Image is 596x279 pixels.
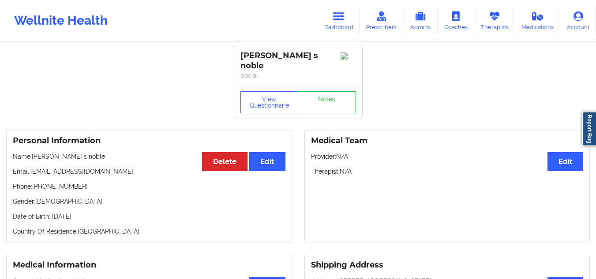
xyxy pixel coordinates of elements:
[249,152,285,171] button: Edit
[341,52,356,60] img: Image%2Fplaceholer-image.png
[318,6,360,35] a: Dashboard
[240,91,299,113] button: View Questionnaire
[298,91,356,113] a: Notes
[582,112,596,146] a: Report Bug
[13,197,285,206] p: Gender: [DEMOGRAPHIC_DATA]
[311,167,584,176] p: Therapist: N/A
[13,136,285,146] h3: Personal Information
[13,167,285,176] p: Email: [EMAIL_ADDRESS][DOMAIN_NAME]
[13,260,285,270] h3: Medical Information
[13,212,285,221] p: Date of Birth: [DATE]
[311,136,584,146] h3: Medical Team
[13,227,285,236] p: Country Of Residence: [GEOGRAPHIC_DATA]
[13,152,285,161] p: Name: [PERSON_NAME] s noble
[240,51,356,71] div: [PERSON_NAME] s noble
[311,152,584,161] p: Provider: N/A
[515,6,561,35] a: Medications
[240,71,356,80] p: Social
[360,6,404,35] a: Prescribers
[560,6,596,35] a: Account
[202,152,247,171] button: Delete
[403,6,438,35] a: Admins
[311,260,584,270] h3: Shipping Address
[474,6,515,35] a: Therapists
[13,182,285,191] p: Phone: [PHONE_NUMBER]
[547,152,583,171] button: Edit
[438,6,474,35] a: Coaches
